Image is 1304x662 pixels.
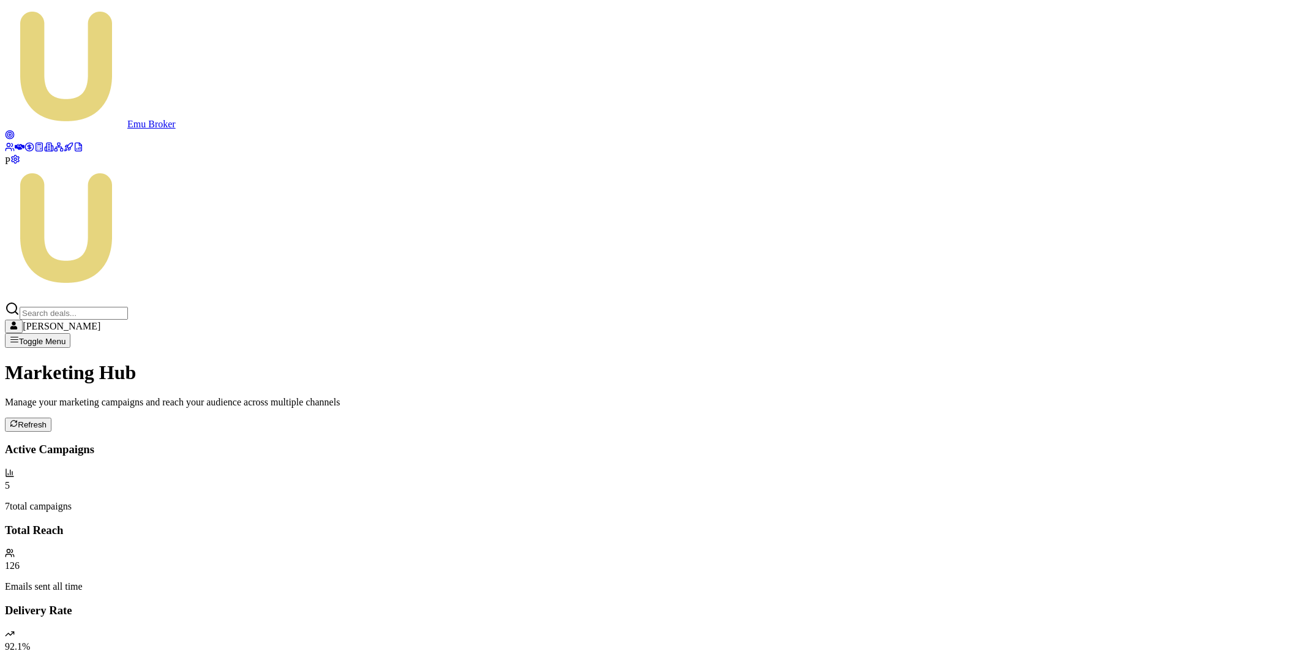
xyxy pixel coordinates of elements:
h3: Active Campaigns [5,443,1299,456]
span: [PERSON_NAME] [23,321,100,331]
button: Toggle Menu [5,333,70,348]
h3: Delivery Rate [5,604,1299,617]
p: Emails sent all time [5,581,1299,592]
span: Emu Broker [127,119,176,129]
h1: Marketing Hub [5,361,1299,384]
p: Manage your marketing campaigns and reach your audience across multiple channels [5,397,1299,408]
img: Emu Money [5,167,127,289]
input: Search deals [20,307,128,320]
p: 7 total campaigns [5,501,1299,512]
div: 5 [5,480,1299,491]
a: Emu Broker [5,119,176,129]
button: Refresh [5,418,51,431]
h3: Total Reach [5,524,1299,537]
div: 126 [5,560,1299,571]
img: emu-icon-u.png [5,5,127,127]
div: 92.1 % [5,641,1299,652]
span: P [5,156,10,166]
span: Toggle Menu [19,337,66,346]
